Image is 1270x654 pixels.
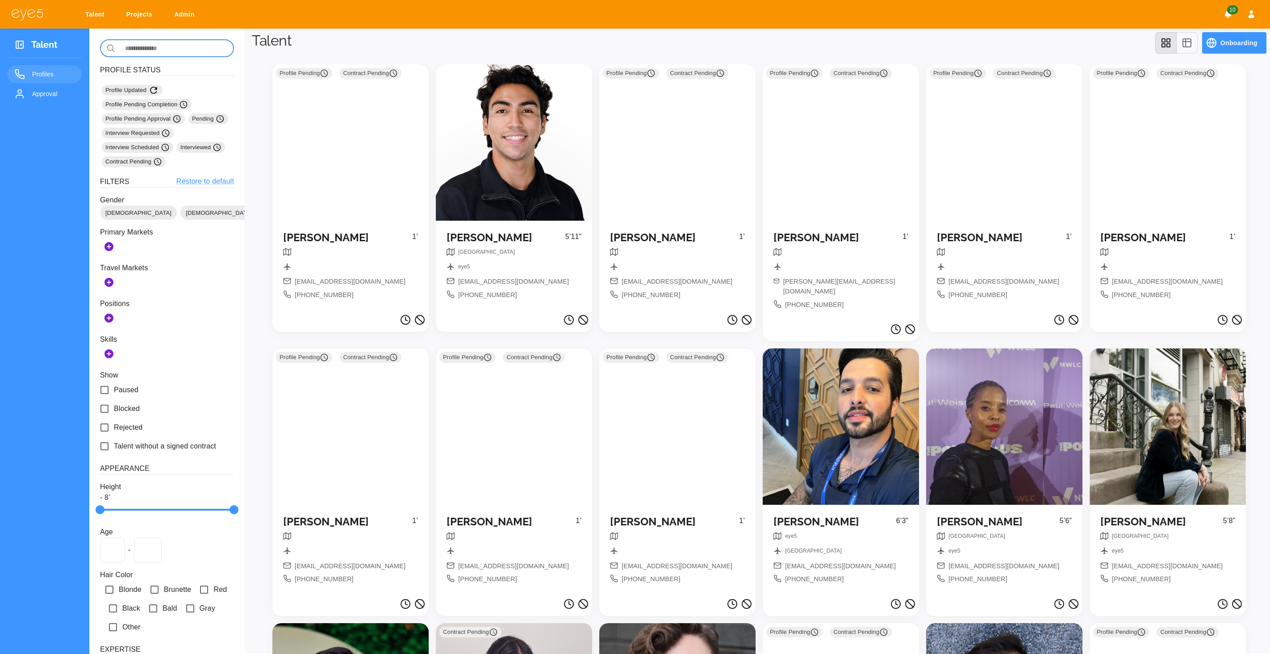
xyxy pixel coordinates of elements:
h5: [PERSON_NAME] [937,516,1060,528]
span: eye5 [948,548,960,554]
span: Profile Pending [1097,628,1146,637]
span: eye5 [1112,548,1124,554]
span: [GEOGRAPHIC_DATA] [785,548,842,554]
span: [DEMOGRAPHIC_DATA] [180,209,257,218]
p: 1’ [412,516,418,532]
span: [EMAIL_ADDRESS][DOMAIN_NAME] [295,277,405,287]
span: Profile Pending [933,69,982,78]
a: Profile Pending Contract Pending [PERSON_NAME]1’[EMAIL_ADDRESS][DOMAIN_NAME][PHONE_NUMBER] [599,64,756,311]
span: Contract Pending [343,353,398,362]
span: eye5 [458,264,470,270]
div: Contract Pending [102,156,166,167]
span: Profile Pending Approval [105,114,181,123]
span: [EMAIL_ADDRESS][DOMAIN_NAME] [948,562,1059,571]
nav: breadcrumb [785,532,797,543]
a: [PERSON_NAME]5’8”breadcrumbbreadcrumb[EMAIL_ADDRESS][DOMAIN_NAME][PHONE_NUMBER] [1090,348,1246,595]
span: Contract Pending [997,69,1052,78]
span: [PHONE_NUMBER] [948,290,1007,300]
span: Profile Pending [606,353,656,362]
p: 5’11” [565,231,581,248]
a: Projects [121,6,161,23]
h5: [PERSON_NAME] [937,231,1066,244]
span: [EMAIL_ADDRESS][DOMAIN_NAME] [622,562,732,571]
span: [EMAIL_ADDRESS][DOMAIN_NAME] [458,562,569,571]
span: Rejected [114,422,142,433]
img: eye5 [11,8,44,21]
span: Contract Pending [833,628,888,637]
span: 10 [1227,5,1238,14]
span: Contract Pending [105,157,162,166]
a: Profile Pending Contract Pending [PERSON_NAME]1’[EMAIL_ADDRESS][DOMAIN_NAME][PHONE_NUMBER] [272,348,429,595]
h5: [PERSON_NAME] [447,516,576,528]
span: Black [122,603,140,614]
nav: breadcrumb [948,547,960,558]
span: [PHONE_NUMBER] [295,290,354,300]
span: Pending [192,114,225,123]
a: Profiles [7,65,82,83]
span: Profile Pending [606,69,656,78]
a: Profile Pending Contract Pending [PERSON_NAME]1’[EMAIL_ADDRESS][DOMAIN_NAME][PHONE_NUMBER] [926,64,1082,311]
a: [PERSON_NAME]5’11”breadcrumbbreadcrumb[EMAIL_ADDRESS][DOMAIN_NAME][PHONE_NUMBER] [436,64,592,311]
span: [PHONE_NUMBER] [295,574,354,584]
a: Admin [168,6,204,23]
span: [PHONE_NUMBER] [785,300,844,310]
p: 5’8” [1223,516,1235,532]
div: [DEMOGRAPHIC_DATA] [180,205,257,220]
span: Contract Pending [670,353,725,362]
h6: Profile Status [100,64,234,76]
nav: breadcrumb [785,547,842,558]
span: [PHONE_NUMBER] [1112,574,1171,584]
span: Contract Pending [443,628,498,637]
nav: breadcrumb [1112,547,1124,558]
span: [DEMOGRAPHIC_DATA] [100,209,177,218]
span: Red [213,584,227,595]
span: Profile Pending [280,69,329,78]
span: Profile Pending [1097,69,1146,78]
span: Interviewed [180,143,221,152]
p: 1’ [412,231,418,248]
p: 6’3” [896,516,908,532]
p: Gender [100,195,234,205]
span: Gray [200,603,215,614]
span: [GEOGRAPHIC_DATA] [1112,533,1169,539]
h1: Talent [252,32,292,49]
span: Contract Pending [670,69,725,78]
p: Skills [100,334,234,345]
span: Contract Pending [1160,628,1215,637]
a: Approval [7,85,82,103]
a: [PERSON_NAME]6’3”breadcrumbbreadcrumb[EMAIL_ADDRESS][DOMAIN_NAME][PHONE_NUMBER] [763,348,919,595]
h5: [PERSON_NAME] [1100,231,1229,244]
span: Profile Pending Completion [105,100,188,109]
span: Approval [32,88,75,99]
div: Profile Updated [102,85,163,96]
h6: Filters [100,176,130,187]
p: Travel Markets [100,263,234,273]
p: - 8’ [100,492,234,503]
span: [PHONE_NUMBER] [948,574,1007,584]
span: Blocked [114,403,140,414]
h3: Talent [31,39,58,53]
a: Profile Pending Contract Pending [PERSON_NAME]1’[PERSON_NAME][EMAIL_ADDRESS][DOMAIN_NAME][PHONE_N... [763,64,919,320]
div: Pending [188,113,228,124]
span: Profile Pending [770,628,819,637]
span: [GEOGRAPHIC_DATA] [948,533,1005,539]
h5: [PERSON_NAME] [283,231,412,244]
span: [PHONE_NUMBER] [458,290,517,300]
span: Paused [114,385,138,395]
div: Profile Pending Completion [102,99,192,110]
nav: breadcrumb [948,532,1005,543]
span: eye5 [785,533,797,539]
button: Notifications [1220,6,1236,22]
button: Add Secondary Markets [100,273,118,291]
h6: Appearance [100,463,234,474]
span: Contract Pending [1160,69,1215,78]
span: Brunette [164,584,192,595]
div: Interview Scheduled [102,142,173,153]
p: 1’ [739,516,745,532]
button: Onboarding [1202,32,1266,54]
span: Contract Pending [833,69,888,78]
p: Height [100,482,234,492]
button: grid [1155,32,1177,54]
p: 5’6” [1060,516,1072,532]
span: Profile Updated [105,85,159,96]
